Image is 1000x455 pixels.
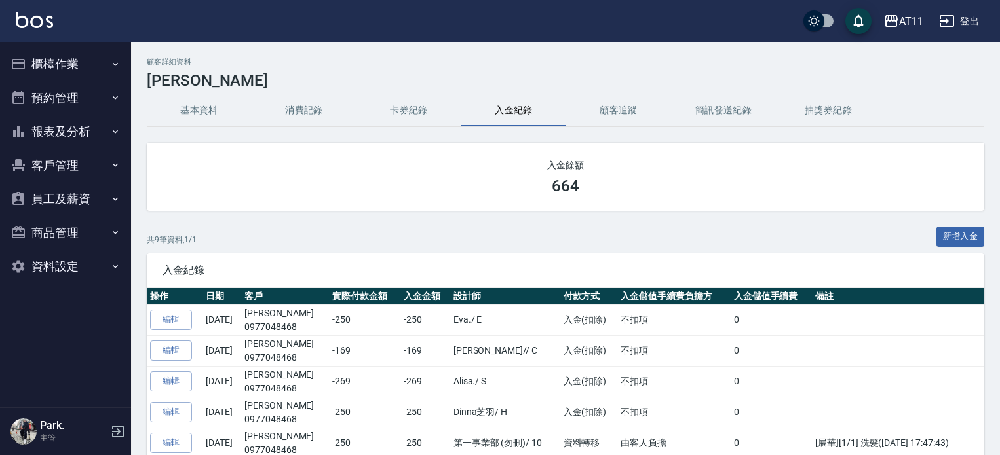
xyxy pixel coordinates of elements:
td: 不扣項 [617,335,731,366]
h3: 664 [552,177,579,195]
td: -250 [400,397,450,428]
a: 編輯 [150,371,192,391]
p: 0977048468 [244,351,326,365]
td: [PERSON_NAME] [241,397,329,428]
td: [PERSON_NAME] [241,335,329,366]
button: 入金紀錄 [461,95,566,126]
button: 基本資料 [147,95,252,126]
h5: Park. [40,419,107,432]
td: -250 [400,304,450,335]
td: -250 [329,304,400,335]
th: 付款方式 [560,288,617,305]
button: 卡券紀錄 [356,95,461,126]
td: 入金(扣除) [560,397,617,428]
td: -269 [400,366,450,397]
h2: 顧客詳細資料 [147,58,984,66]
td: 不扣項 [617,366,731,397]
span: 入金紀錄 [163,264,969,277]
td: 0 [731,397,812,428]
button: 商品管理 [5,216,126,250]
td: 0 [731,304,812,335]
td: [DATE] [202,304,241,335]
td: 入金(扣除) [560,366,617,397]
p: 0977048468 [244,320,326,334]
button: 預約管理 [5,81,126,115]
td: 入金(扣除) [560,304,617,335]
button: 登出 [934,9,984,33]
td: [DATE] [202,366,241,397]
th: 設計師 [450,288,560,305]
th: 入金儲值手續費 [731,288,812,305]
td: [PERSON_NAME] [241,366,329,397]
th: 入金金額 [400,288,450,305]
td: -269 [329,366,400,397]
td: 入金(扣除) [560,335,617,366]
th: 操作 [147,288,202,305]
p: 共 9 筆資料, 1 / 1 [147,234,197,246]
td: -169 [400,335,450,366]
td: Alisa. / S [450,366,560,397]
td: 不扣項 [617,397,731,428]
td: Eva. / E [450,304,560,335]
button: 客戶管理 [5,149,126,183]
td: [PERSON_NAME] [241,304,329,335]
td: -250 [329,397,400,428]
td: Dinna芝羽 / H [450,397,560,428]
img: Person [10,418,37,445]
td: 0 [731,335,812,366]
button: 消費記錄 [252,95,356,126]
td: 0 [731,366,812,397]
th: 備註 [812,288,984,305]
th: 客戶 [241,288,329,305]
a: 編輯 [150,340,192,361]
button: 顧客追蹤 [566,95,671,126]
img: Logo [16,12,53,28]
button: save [845,8,872,34]
button: 員工及薪資 [5,182,126,216]
a: 編輯 [150,402,192,422]
th: 入金儲值手續費負擔方 [617,288,731,305]
button: 報表及分析 [5,115,126,149]
h3: [PERSON_NAME] [147,71,984,90]
button: 抽獎券紀錄 [776,95,881,126]
td: -169 [329,335,400,366]
td: 不扣項 [617,304,731,335]
th: 日期 [202,288,241,305]
th: 實際付款金額 [329,288,400,305]
p: 0977048468 [244,412,326,426]
td: [DATE] [202,335,241,366]
button: 資料設定 [5,249,126,283]
h2: 入金餘額 [163,158,969,172]
p: 主管 [40,432,107,444]
td: [PERSON_NAME]/ / C [450,335,560,366]
button: 櫃檯作業 [5,47,126,81]
a: 編輯 [150,433,192,453]
td: [DATE] [202,397,241,428]
button: AT11 [878,8,929,35]
div: AT11 [899,13,923,29]
a: 編輯 [150,310,192,330]
button: 簡訊發送紀錄 [671,95,776,126]
button: 新增入金 [936,227,985,247]
p: 0977048468 [244,382,326,395]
